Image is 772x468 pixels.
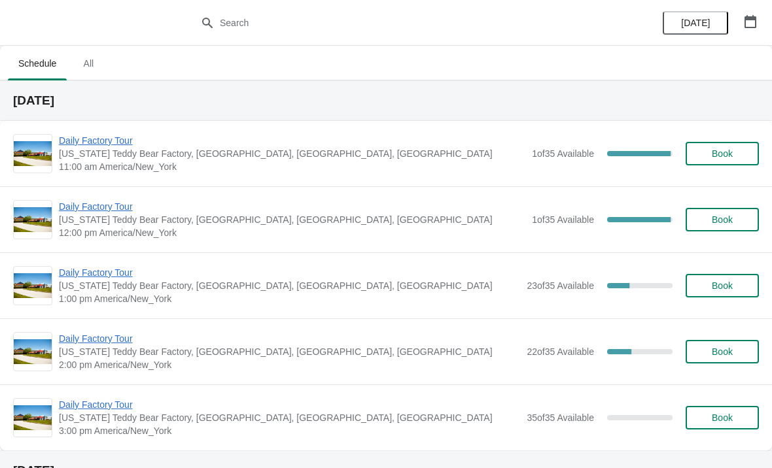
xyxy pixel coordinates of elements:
span: [US_STATE] Teddy Bear Factory, [GEOGRAPHIC_DATA], [GEOGRAPHIC_DATA], [GEOGRAPHIC_DATA] [59,147,525,160]
button: Book [686,340,759,363]
span: Daily Factory Tour [59,332,520,345]
span: [US_STATE] Teddy Bear Factory, [GEOGRAPHIC_DATA], [GEOGRAPHIC_DATA], [GEOGRAPHIC_DATA] [59,411,520,424]
span: Book [712,148,733,159]
span: [US_STATE] Teddy Bear Factory, [GEOGRAPHIC_DATA], [GEOGRAPHIC_DATA], [GEOGRAPHIC_DATA] [59,279,520,292]
span: 1:00 pm America/New_York [59,292,520,305]
span: [DATE] [681,18,710,28]
button: [DATE] [663,11,728,35]
span: 11:00 am America/New_York [59,160,525,173]
span: Book [712,214,733,225]
span: 2:00 pm America/New_York [59,358,520,371]
span: Book [712,280,733,291]
span: 23 of 35 Available [527,280,594,291]
button: Book [686,406,759,429]
span: [US_STATE] Teddy Bear Factory, [GEOGRAPHIC_DATA], [GEOGRAPHIC_DATA], [GEOGRAPHIC_DATA] [59,345,520,358]
span: Daily Factory Tour [59,266,520,279]
span: Daily Factory Tour [59,200,525,213]
button: Book [686,274,759,297]
span: [US_STATE] Teddy Bear Factory, [GEOGRAPHIC_DATA], [GEOGRAPHIC_DATA], [GEOGRAPHIC_DATA] [59,213,525,226]
span: 12:00 pm America/New_York [59,226,525,239]
img: Daily Factory Tour | Vermont Teddy Bear Factory, Shelburne Road, Shelburne, VT, USA | 3:00 pm Ame... [14,405,52,431]
span: Book [712,412,733,423]
span: 1 of 35 Available [532,148,594,159]
span: 1 of 35 Available [532,214,594,225]
span: Daily Factory Tour [59,134,525,147]
span: Daily Factory Tour [59,398,520,411]
h2: [DATE] [13,94,759,107]
img: Daily Factory Tour | Vermont Teddy Bear Factory, Shelburne Road, Shelburne, VT, USA | 2:00 pm Ame... [14,339,52,365]
span: 3:00 pm America/New_York [59,424,520,437]
img: Daily Factory Tour | Vermont Teddy Bear Factory, Shelburne Road, Shelburne, VT, USA | 11:00 am Am... [14,141,52,167]
img: Daily Factory Tour | Vermont Teddy Bear Factory, Shelburne Road, Shelburne, VT, USA | 12:00 pm Am... [14,207,52,233]
span: Book [712,346,733,357]
img: Daily Factory Tour | Vermont Teddy Bear Factory, Shelburne Road, Shelburne, VT, USA | 1:00 pm Ame... [14,273,52,299]
button: Book [686,208,759,231]
span: All [72,52,105,75]
button: Book [686,142,759,165]
input: Search [219,11,579,35]
span: 22 of 35 Available [527,346,594,357]
span: Schedule [8,52,67,75]
span: 35 of 35 Available [527,412,594,423]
